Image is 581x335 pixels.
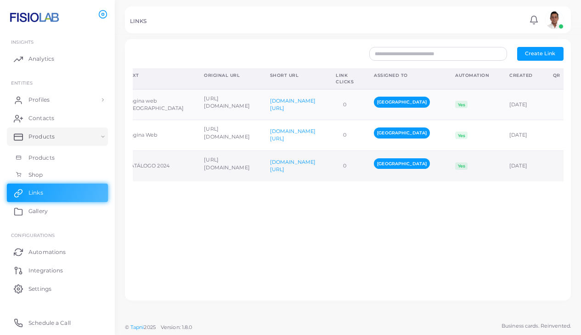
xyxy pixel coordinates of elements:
span: [GEOGRAPHIC_DATA] [374,127,430,138]
td: Página web [GEOGRAPHIC_DATA] [117,89,194,120]
td: 0 [326,151,364,181]
a: Profiles [7,91,108,109]
a: Automations [7,243,108,261]
a: Shop [7,166,108,184]
span: Yes [455,101,468,108]
span: Shop [28,171,43,179]
a: Schedule a Call [7,313,108,332]
span: Profiles [28,96,50,104]
div: Created [509,72,533,79]
p: [URL][DOMAIN_NAME] [204,156,249,171]
div: Link Clicks [336,72,354,85]
td: 0 [326,120,364,151]
span: Gallery [28,207,48,215]
span: ENTITIES [11,80,33,86]
td: [DATE] [499,120,543,151]
button: Create Link [517,47,564,61]
h5: LINKS [130,18,147,24]
td: [DATE] [499,151,543,181]
a: Analytics [7,50,108,68]
img: avatar [545,11,564,29]
div: QR [553,72,560,79]
p: [URL][DOMAIN_NAME] [204,125,249,140]
a: Products [7,149,108,167]
a: Gallery [7,202,108,220]
span: [GEOGRAPHIC_DATA] [374,158,430,169]
div: Assigned To [374,72,435,79]
span: Automations [28,248,66,256]
span: Contacts [28,114,54,122]
a: Contacts [7,109,108,127]
a: avatar [542,11,566,29]
span: Yes [455,132,468,139]
span: Products [28,133,55,141]
span: Create Link [525,50,555,57]
a: Tapni [130,324,144,330]
a: Settings [7,279,108,298]
span: © [125,323,192,331]
div: Short URL [270,72,316,79]
td: 0 [326,89,364,120]
span: [GEOGRAPHIC_DATA] [374,97,430,107]
a: [DOMAIN_NAME][URL] [270,128,316,142]
a: Links [7,184,108,202]
span: Configurations [11,232,55,238]
td: Página Web [117,120,194,151]
span: INSIGHTS [11,39,34,45]
span: Yes [455,162,468,170]
div: Automation [455,72,489,79]
img: logo [8,9,59,26]
a: [DOMAIN_NAME][URL] [270,159,316,173]
span: Business cards. Reinvented. [502,322,571,330]
span: Products [28,154,55,162]
td: CATÁLOGO 2024 [117,151,194,181]
span: Integrations [28,266,63,275]
span: Settings [28,285,51,293]
a: Products [7,127,108,146]
span: Links [28,189,43,197]
span: Analytics [28,55,54,63]
a: [DOMAIN_NAME][URL] [270,98,316,111]
a: Integrations [7,261,108,279]
span: Schedule a Call [28,319,71,327]
div: Text [127,72,184,79]
p: [URL][DOMAIN_NAME] [204,95,249,110]
span: 2025 [144,323,155,331]
span: Version: 1.8.0 [161,324,192,330]
td: [DATE] [499,89,543,120]
div: Original URL [204,72,249,79]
